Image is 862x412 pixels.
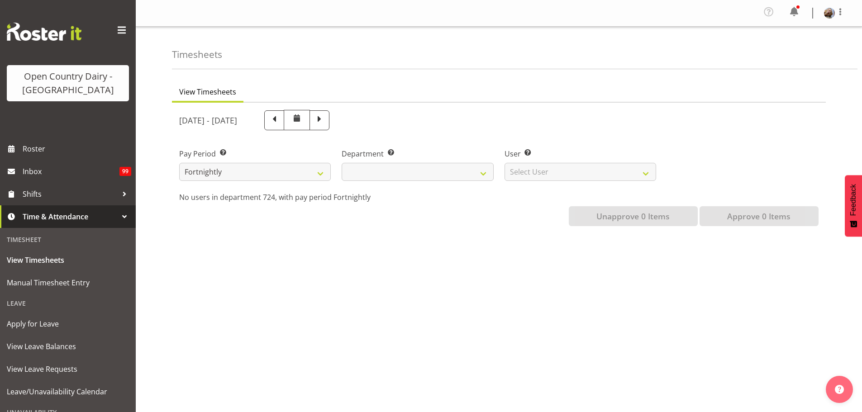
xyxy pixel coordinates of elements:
img: help-xxl-2.png [835,385,844,394]
h4: Timesheets [172,49,222,60]
a: Manual Timesheet Entry [2,271,133,294]
div: Timesheet [2,230,133,249]
span: View Timesheets [7,253,129,267]
div: Open Country Dairy - [GEOGRAPHIC_DATA] [16,70,120,97]
button: Feedback - Show survey [845,175,862,237]
a: Leave/Unavailability Calendar [2,380,133,403]
a: View Leave Balances [2,335,133,358]
span: Feedback [849,184,857,216]
span: Leave/Unavailability Calendar [7,385,129,398]
img: brent-adams6c2ed5726f1d41a690d4d5a40633ac2e.png [824,8,835,19]
span: Apply for Leave [7,317,129,331]
span: Roster [23,142,131,156]
span: Time & Attendance [23,210,118,223]
span: Inbox [23,165,119,178]
a: View Leave Requests [2,358,133,380]
span: View Leave Balances [7,340,129,353]
span: 99 [119,167,131,176]
div: Leave [2,294,133,313]
img: Rosterit website logo [7,23,81,41]
a: Apply for Leave [2,313,133,335]
span: View Leave Requests [7,362,129,376]
a: View Timesheets [2,249,133,271]
span: Shifts [23,187,118,201]
span: View Timesheets [179,86,236,97]
span: Manual Timesheet Entry [7,276,129,289]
